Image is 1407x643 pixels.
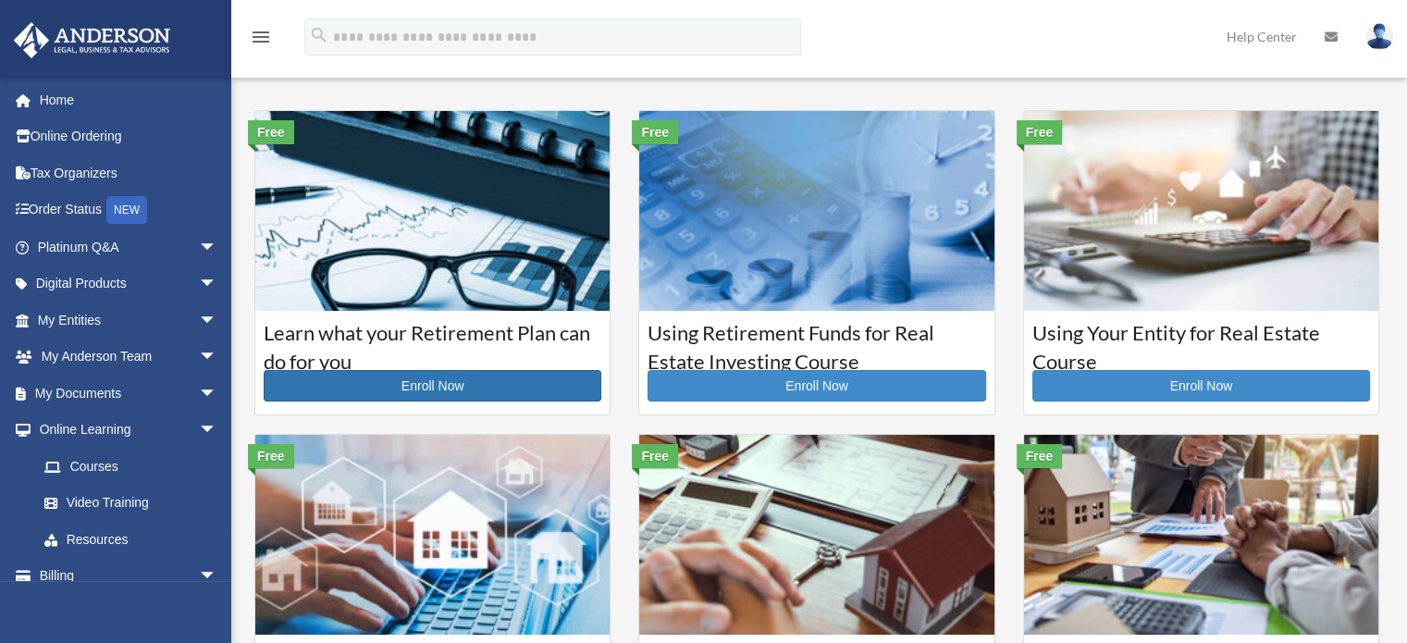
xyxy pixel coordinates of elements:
span: arrow_drop_down [199,266,236,303]
span: arrow_drop_down [199,229,236,266]
div: Free [632,444,678,468]
a: Online Ordering [13,118,245,155]
a: Courses [26,448,236,485]
a: menu [250,32,272,48]
span: arrow_drop_down [199,412,236,450]
a: My Documentsarrow_drop_down [13,375,245,412]
a: Resources [26,521,245,558]
div: NEW [106,196,147,224]
a: Enroll Now [648,370,985,402]
span: arrow_drop_down [199,375,236,413]
a: Online Learningarrow_drop_down [13,412,245,449]
a: Platinum Q&Aarrow_drop_down [13,229,245,266]
i: search [309,25,329,45]
a: Billingarrow_drop_down [13,558,245,595]
span: arrow_drop_down [199,558,236,596]
a: Video Training [26,485,245,522]
a: Home [13,81,245,118]
div: Free [632,120,678,144]
i: menu [250,26,272,48]
a: Enroll Now [1032,370,1370,402]
h3: Using Retirement Funds for Real Estate Investing Course [648,319,985,365]
div: Free [248,120,294,144]
a: Order StatusNEW [13,192,245,229]
a: My Anderson Teamarrow_drop_down [13,339,245,376]
div: Free [248,444,294,468]
img: Anderson Advisors Platinum Portal [8,22,176,58]
a: Enroll Now [264,370,601,402]
a: Tax Organizers [13,155,245,192]
div: Free [1017,120,1063,144]
img: User Pic [1365,23,1393,50]
div: Free [1017,444,1063,468]
span: arrow_drop_down [199,302,236,340]
a: Digital Productsarrow_drop_down [13,266,245,303]
span: arrow_drop_down [199,339,236,377]
a: My Entitiesarrow_drop_down [13,302,245,339]
h3: Learn what your Retirement Plan can do for you [264,319,601,365]
h3: Using Your Entity for Real Estate Course [1032,319,1370,365]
